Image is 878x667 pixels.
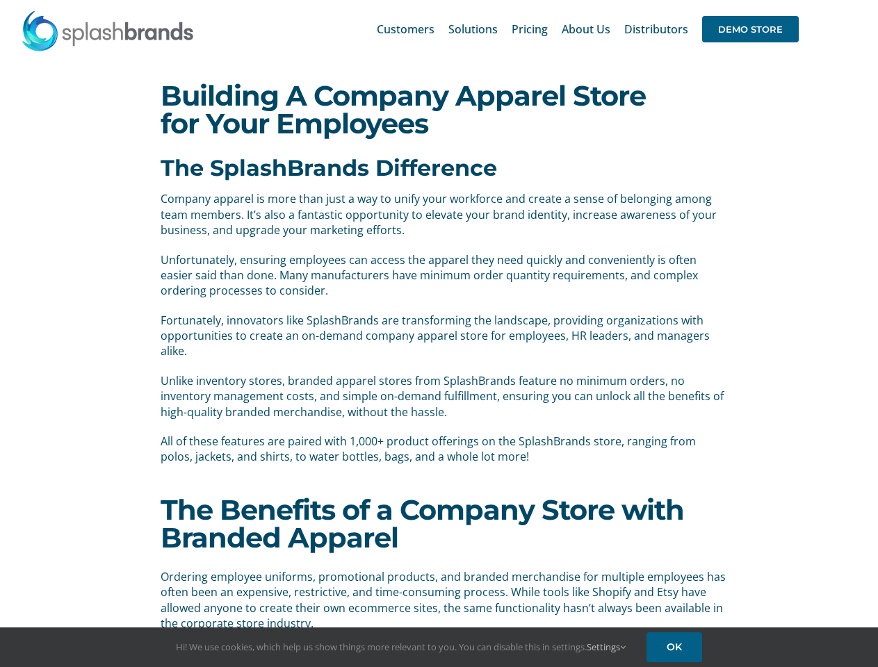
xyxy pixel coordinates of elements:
span: DEMO STORE [702,16,799,42]
a: Distributors [624,7,688,51]
h1: Building A Company Apparel Store for Your Employees [161,82,717,138]
span: Ordering employee uniforms, promotional products, and branded merchandise for multiple employees ... [161,569,726,631]
p: Company apparel is more than just a way to unify your workforce and create a sense of belonging a... [161,191,728,238]
a: Pricing [512,7,548,51]
span: Hi! We use cookies, which help us show things more relevant to you. You can disable this in setti... [176,641,626,653]
span: About Us [562,24,610,35]
h1: The Benefits of a Company Store with Branded Apparel [161,496,717,552]
p: Unlike inventory stores, branded apparel stores from SplashBrands feature no minimum orders, no i... [161,373,728,420]
span: Customers [377,24,434,35]
a: DEMO STORE [702,7,799,51]
b: The SplashBrands Difference [161,154,497,181]
span: Distributors [624,24,688,35]
nav: Main Menu [377,7,799,51]
p: Fortunately, innovators like SplashBrands are transforming the landscape, providing organizations... [161,313,728,359]
span: Solutions [448,24,498,35]
img: SplashBrands.com Logo [21,10,195,51]
a: OK [647,632,702,662]
a: Settings [587,641,626,653]
p: Unfortunately, ensuring employees can access the apparel they need quickly and conveniently is of... [161,252,728,299]
a: Customers [377,7,434,51]
span: Pricing [512,24,548,35]
p: All of these features are paired with 1,000+ product offerings on the SplashBrands store, ranging... [161,434,728,465]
